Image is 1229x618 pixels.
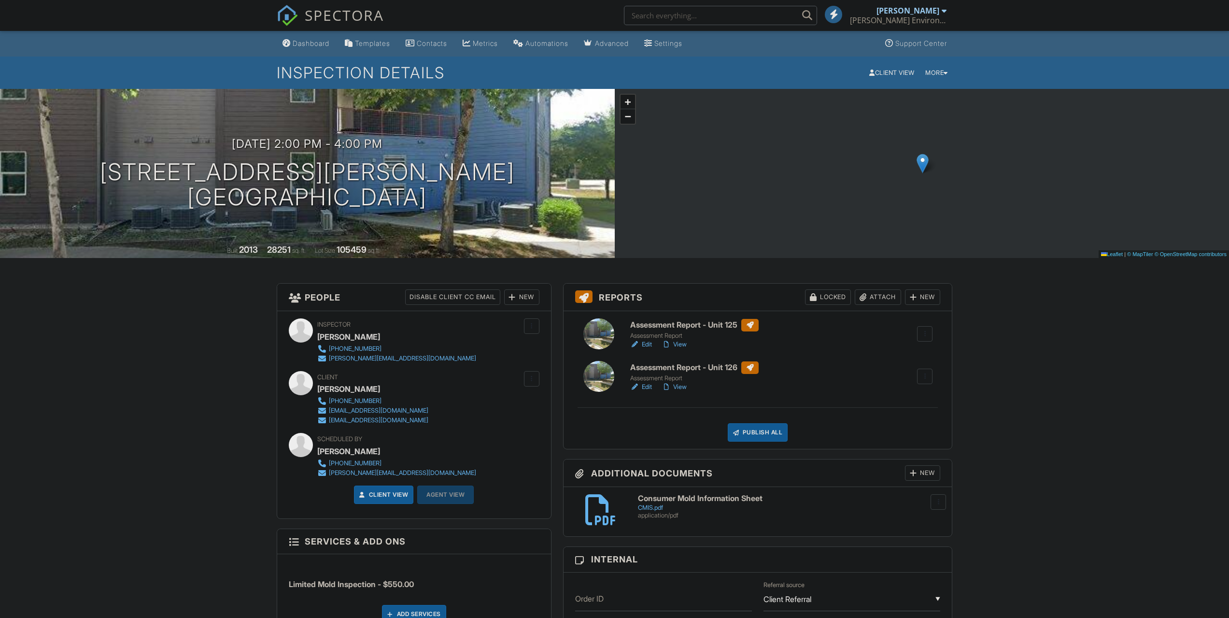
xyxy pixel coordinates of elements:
[417,39,447,47] div: Contacts
[850,15,946,25] div: Howard Environmental LLC TDLR #ACO1264
[662,382,687,392] a: View
[621,95,635,109] a: Zoom in
[317,468,476,478] a: [PERSON_NAME][EMAIL_ADDRESS][DOMAIN_NAME]
[329,345,381,353] div: [PHONE_NUMBER]
[1155,251,1227,257] a: © OpenStreetMap contributors
[368,247,380,254] span: sq.ft.
[905,289,940,305] div: New
[630,374,759,382] div: Assessment Report
[504,289,539,305] div: New
[337,244,367,255] div: 105459
[654,39,682,47] div: Settings
[621,109,635,124] a: Zoom out
[329,397,381,405] div: [PHONE_NUMBER]
[267,244,291,255] div: 28251
[630,361,759,374] h6: Assessment Report - Unit 126
[763,581,805,589] label: Referral source
[329,355,476,362] div: [PERSON_NAME][EMAIL_ADDRESS][DOMAIN_NAME]
[317,374,338,381] span: Client
[239,244,258,255] div: 2013
[317,354,476,363] a: [PERSON_NAME][EMAIL_ADDRESS][DOMAIN_NAME]
[329,460,381,467] div: [PHONE_NUMBER]
[805,289,851,305] div: Locked
[277,5,298,26] img: The Best Home Inspection Software - Spectora
[405,289,500,305] div: Disable Client CC Email
[100,159,515,211] h1: [STREET_ADDRESS][PERSON_NAME] [GEOGRAPHIC_DATA]
[329,417,428,424] div: [EMAIL_ADDRESS][DOMAIN_NAME]
[292,247,306,254] span: sq. ft.
[728,423,788,442] div: Publish All
[317,416,428,425] a: [EMAIL_ADDRESS][DOMAIN_NAME]
[638,494,941,503] h6: Consumer Mold Information Sheet
[402,35,451,53] a: Contacts
[473,39,498,47] div: Metrics
[289,579,414,589] span: Limited Mold Inspection - $550.00
[630,340,652,349] a: Edit
[564,460,952,487] h3: Additional Documents
[459,35,502,53] a: Metrics
[865,67,918,79] div: Client View
[630,332,759,340] div: Assessment Report
[317,382,380,396] div: [PERSON_NAME]
[630,361,759,383] a: Assessment Report - Unit 126 Assessment Report
[329,407,428,415] div: [EMAIL_ADDRESS][DOMAIN_NAME]
[317,396,428,406] a: [PHONE_NUMBER]
[317,330,380,344] div: [PERSON_NAME]
[580,35,633,53] a: Advanced
[855,289,901,305] div: Attach
[317,459,476,468] a: [PHONE_NUMBER]
[630,319,759,331] h6: Assessment Report - Unit 125
[329,469,476,477] div: [PERSON_NAME][EMAIL_ADDRESS][DOMAIN_NAME]
[881,35,951,53] a: Support Center
[624,110,631,122] span: −
[277,284,551,311] h3: People
[624,96,631,108] span: +
[279,35,333,53] a: Dashboard
[630,319,759,340] a: Assessment Report - Unit 125 Assessment Report
[876,6,939,15] div: [PERSON_NAME]
[357,490,409,500] a: Client View
[341,35,394,53] a: Templates
[232,137,382,150] h3: [DATE] 2:00 pm - 4:00 pm
[638,504,941,512] div: CMIS.pdf
[662,340,687,349] a: View
[355,39,390,47] div: Templates
[917,154,929,173] img: Marker
[630,382,652,392] a: Edit
[305,5,384,25] span: SPECTORA
[638,512,941,519] div: application/pdf
[624,6,817,25] input: Search everything...
[638,494,941,519] a: Consumer Mold Information Sheet CMIS.pdf application/pdf
[317,444,380,459] div: [PERSON_NAME]
[227,247,238,254] span: Built
[905,465,940,481] div: New
[317,435,362,443] span: Scheduled By
[1124,251,1126,257] span: |
[289,561,539,597] li: Service: Limited Mold Inspection
[864,69,920,76] a: Client View
[317,344,476,354] a: [PHONE_NUMBER]
[1101,251,1123,257] a: Leaflet
[293,39,329,47] div: Dashboard
[277,64,953,81] h1: Inspection Details
[595,39,629,47] div: Advanced
[1127,251,1153,257] a: © MapTiler
[564,547,952,572] h3: Internal
[277,529,551,554] h3: Services & Add ons
[317,321,351,328] span: Inspector
[525,39,568,47] div: Automations
[564,284,952,311] h3: Reports
[317,406,428,416] a: [EMAIL_ADDRESS][DOMAIN_NAME]
[277,13,384,33] a: SPECTORA
[575,593,604,604] label: Order ID
[640,35,686,53] a: Settings
[315,247,335,254] span: Lot Size
[509,35,572,53] a: Automations (Basic)
[895,39,947,47] div: Support Center
[921,67,952,79] div: More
